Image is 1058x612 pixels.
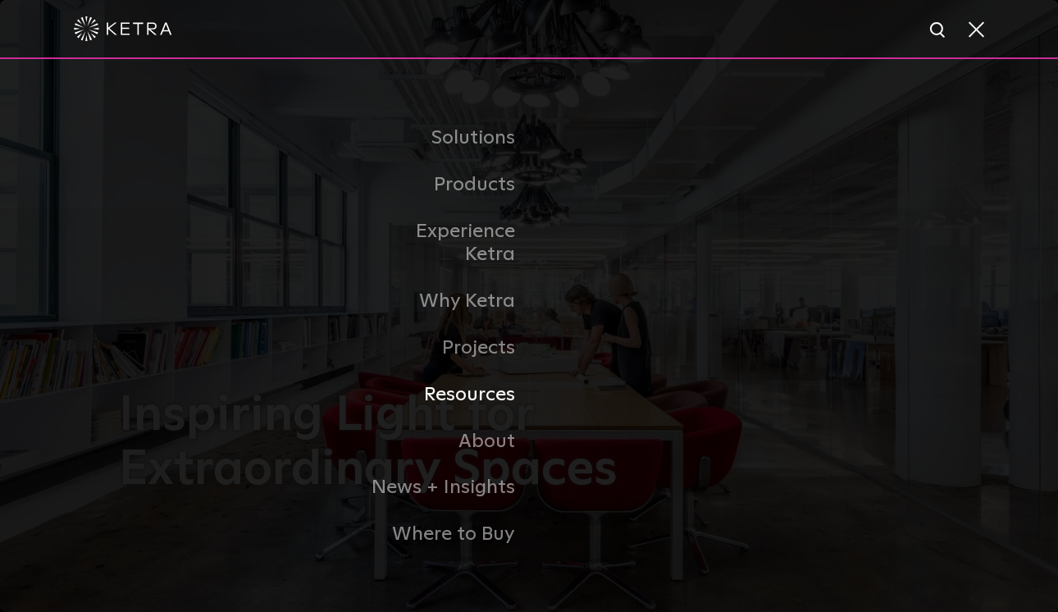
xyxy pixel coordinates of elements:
[361,464,529,511] a: News + Insights
[361,278,529,325] a: Why Ketra
[361,115,697,558] div: Navigation Menu
[361,115,529,162] a: Solutions
[928,21,949,41] img: search icon
[361,162,529,208] a: Products
[361,511,529,558] a: Where to Buy
[74,16,172,41] img: ketra-logo-2019-white
[361,325,529,372] a: Projects
[361,418,529,465] a: About
[361,372,529,418] a: Resources
[361,208,529,279] a: Experience Ketra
